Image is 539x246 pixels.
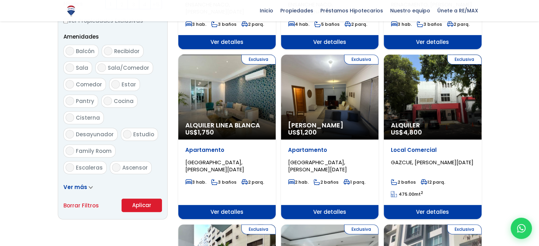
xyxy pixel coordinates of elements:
[114,47,140,55] span: Recibidor
[384,35,481,49] span: Ver detalles
[76,97,94,105] span: Pantry
[288,147,371,154] p: Apartamento
[288,122,371,129] span: [PERSON_NAME]
[76,47,95,55] span: Balcón
[76,164,103,171] span: Escaleras
[256,5,277,16] span: Inicio
[123,130,131,138] input: Estudio
[288,21,309,27] span: 4 hab.
[103,97,112,105] input: Cocina
[447,224,482,234] span: Exclusiva
[344,55,378,64] span: Exclusiva
[317,5,387,16] span: Préstamos Hipotecarios
[63,32,162,41] p: Amenidades
[288,128,317,137] span: US$
[111,80,120,88] input: Estar
[241,179,264,185] span: 2 parq.
[281,35,378,49] span: Ver detalles
[66,97,74,105] input: Pantry
[288,159,347,173] span: [GEOGRAPHIC_DATA], [PERSON_NAME][DATE]
[421,190,423,195] sup: 2
[387,5,434,16] span: Nuestro equipo
[114,97,134,105] span: Cocina
[384,205,481,219] span: Ver detalles
[198,128,214,137] span: 1,750
[447,21,470,27] span: 2 parq.
[288,179,309,185] span: 2 hab.
[63,201,99,210] a: Borrar Filtros
[178,55,276,219] a: Exclusiva Alquiler Linea Blanca US$1,750 Apartamento [GEOGRAPHIC_DATA], [PERSON_NAME][DATE] 3 hab...
[241,21,264,27] span: 2 parq.
[133,131,154,138] span: Estudio
[66,163,74,172] input: Escaleras
[66,47,74,55] input: Balcón
[76,114,100,121] span: Cisterna
[97,63,106,72] input: Sala/Comedor
[301,128,317,137] span: 1,200
[391,179,416,185] span: 2 baños
[399,191,414,197] span: 475.00
[391,159,473,166] span: GAZCUE, [PERSON_NAME][DATE]
[391,128,422,137] span: US$
[112,163,120,172] input: Ascensor
[178,205,276,219] span: Ver detalles
[108,64,149,71] span: Sala/Comedor
[391,21,412,27] span: 3 hab.
[241,55,276,64] span: Exclusiva
[281,55,378,219] a: Exclusiva [PERSON_NAME] US$1,200 Apartamento [GEOGRAPHIC_DATA], [PERSON_NAME][DATE] 2 hab. 2 baño...
[122,164,148,171] span: Ascensor
[211,179,236,185] span: 3 baños
[211,21,236,27] span: 3 baños
[122,199,162,212] button: Aplicar
[343,179,365,185] span: 1 parq.
[391,122,474,129] span: Alquiler
[66,80,74,88] input: Comedor
[66,63,74,72] input: Sala
[185,147,269,154] p: Apartamento
[344,21,367,27] span: 2 parq.
[314,179,338,185] span: 2 baños
[447,55,482,64] span: Exclusiva
[66,113,74,122] input: Cisterna
[76,131,114,138] span: Desayunador
[403,128,422,137] span: 4,800
[66,147,74,155] input: Family Room
[76,64,88,71] span: Sala
[65,5,77,17] img: Logo de REMAX
[185,159,244,173] span: [GEOGRAPHIC_DATA], [PERSON_NAME][DATE]
[122,81,136,88] span: Estar
[314,21,339,27] span: 5 baños
[421,179,445,185] span: 12 parq.
[241,224,276,234] span: Exclusiva
[178,35,276,49] span: Ver detalles
[344,224,378,234] span: Exclusiva
[417,21,442,27] span: 3 baños
[281,205,378,219] span: Ver detalles
[76,81,102,88] span: Comedor
[63,183,93,191] a: Ver más
[63,183,87,191] span: Ver más
[66,130,74,138] input: Desayunador
[277,5,317,16] span: Propiedades
[185,21,206,27] span: 3 hab.
[185,179,206,185] span: 3 hab.
[76,147,112,155] span: Family Room
[391,147,474,154] p: Local Comercial
[185,122,269,129] span: Alquiler Linea Blanca
[185,128,214,137] span: US$
[384,55,481,219] a: Exclusiva Alquiler US$4,800 Local Comercial GAZCUE, [PERSON_NAME][DATE] 2 baños 12 parq. 475.00mt...
[434,5,482,16] span: Únete a RE/MAX
[104,47,112,55] input: Recibidor
[391,191,423,197] span: mt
